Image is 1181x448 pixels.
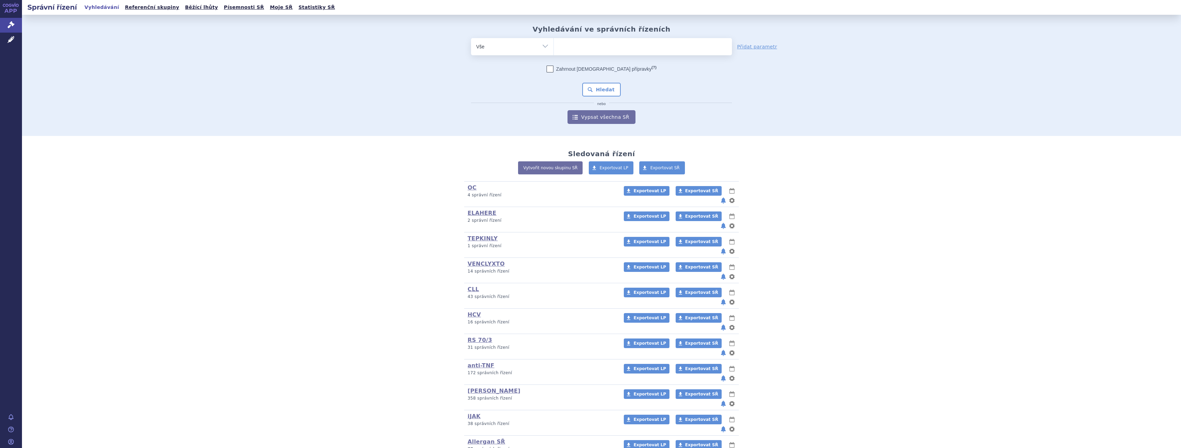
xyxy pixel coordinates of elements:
[468,395,615,401] p: 358 správních řízení
[720,273,727,281] button: notifikace
[720,222,727,230] button: notifikace
[685,214,718,219] span: Exportovat SŘ
[729,263,735,271] button: lhůty
[468,345,615,351] p: 31 správních řízení
[468,311,481,318] a: HCV
[633,239,666,244] span: Exportovat LP
[468,337,492,343] a: RS 70/3
[468,243,615,249] p: 1 správní řízení
[624,237,669,246] a: Exportovat LP
[183,3,220,12] a: Běžící lhůty
[468,286,479,292] a: CLL
[468,362,494,369] a: anti-TNF
[633,417,666,422] span: Exportovat LP
[729,196,735,205] button: nastavení
[685,443,718,447] span: Exportovat SŘ
[582,83,621,96] button: Hledat
[720,196,727,205] button: notifikace
[624,262,669,272] a: Exportovat LP
[720,323,727,332] button: notifikace
[729,238,735,246] button: lhůty
[624,211,669,221] a: Exportovat LP
[633,188,666,193] span: Exportovat LP
[633,341,666,346] span: Exportovat LP
[720,400,727,408] button: notifikace
[729,222,735,230] button: nastavení
[676,237,722,246] a: Exportovat SŘ
[624,288,669,297] a: Exportovat LP
[720,247,727,255] button: notifikace
[685,315,718,320] span: Exportovat SŘ
[468,192,615,198] p: 4 správní řízení
[720,349,727,357] button: notifikace
[22,2,82,12] h2: Správní řízení
[685,239,718,244] span: Exportovat SŘ
[633,443,666,447] span: Exportovat LP
[729,415,735,424] button: lhůty
[729,390,735,398] button: lhůty
[594,102,609,106] i: nebo
[633,315,666,320] span: Exportovat LP
[729,212,735,220] button: lhůty
[685,417,718,422] span: Exportovat SŘ
[624,389,669,399] a: Exportovat LP
[468,319,615,325] p: 16 správních řízení
[518,161,583,174] a: Vytvořit novou skupinu SŘ
[624,313,669,323] a: Exportovat LP
[729,247,735,255] button: nastavení
[468,261,505,267] a: VENCLYXTO
[624,415,669,424] a: Exportovat LP
[468,218,615,223] p: 2 správní řízení
[720,374,727,382] button: notifikace
[676,415,722,424] a: Exportovat SŘ
[633,265,666,269] span: Exportovat LP
[685,188,718,193] span: Exportovat SŘ
[729,323,735,332] button: nastavení
[720,298,727,306] button: notifikace
[589,161,634,174] a: Exportovat LP
[729,288,735,297] button: lhůty
[567,110,635,124] a: Vypsat všechna SŘ
[650,165,680,170] span: Exportovat SŘ
[568,150,635,158] h2: Sledovaná řízení
[676,288,722,297] a: Exportovat SŘ
[296,3,337,12] a: Statistiky SŘ
[639,161,685,174] a: Exportovat SŘ
[729,298,735,306] button: nastavení
[624,338,669,348] a: Exportovat LP
[676,338,722,348] a: Exportovat SŘ
[685,265,718,269] span: Exportovat SŘ
[468,438,505,445] a: Allergan SŘ
[729,349,735,357] button: nastavení
[633,290,666,295] span: Exportovat LP
[468,413,481,420] a: iJAK
[468,294,615,300] p: 43 správních řízení
[729,425,735,433] button: nastavení
[123,3,181,12] a: Referenční skupiny
[633,366,666,371] span: Exportovat LP
[729,374,735,382] button: nastavení
[222,3,266,12] a: Písemnosti SŘ
[729,187,735,195] button: lhůty
[676,211,722,221] a: Exportovat SŘ
[82,3,121,12] a: Vyhledávání
[729,339,735,347] button: lhůty
[729,400,735,408] button: nastavení
[685,341,718,346] span: Exportovat SŘ
[685,392,718,397] span: Exportovat SŘ
[652,65,656,70] abbr: (?)
[676,389,722,399] a: Exportovat SŘ
[729,365,735,373] button: lhůty
[624,186,669,196] a: Exportovat LP
[600,165,629,170] span: Exportovat LP
[624,364,669,374] a: Exportovat LP
[468,235,498,242] a: TEPKINLY
[633,392,666,397] span: Exportovat LP
[729,273,735,281] button: nastavení
[532,25,670,33] h2: Vyhledávání ve správních řízeních
[685,366,718,371] span: Exportovat SŘ
[468,210,496,216] a: ELAHERE
[547,66,656,72] label: Zahrnout [DEMOGRAPHIC_DATA] přípravky
[676,364,722,374] a: Exportovat SŘ
[468,388,520,394] a: [PERSON_NAME]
